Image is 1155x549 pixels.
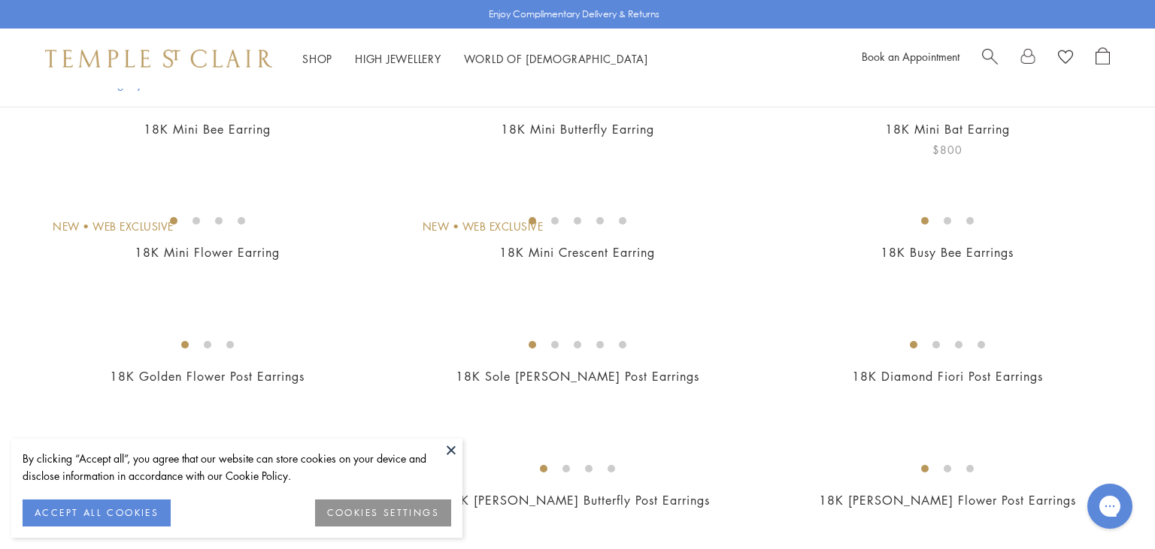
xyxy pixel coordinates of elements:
a: World of [DEMOGRAPHIC_DATA]World of [DEMOGRAPHIC_DATA] [464,51,648,66]
div: By clicking “Accept all”, you agree that our website can store cookies on your device and disclos... [23,450,451,484]
button: COOKIES SETTINGS [315,499,451,526]
a: 18K Sole [PERSON_NAME] Post Earrings [456,368,699,385]
a: Open Shopping Bag [1096,47,1110,70]
a: 18K [PERSON_NAME] Butterfly Post Earrings [444,492,710,508]
span: $800 [932,141,962,158]
button: ACCEPT ALL COOKIES [23,499,171,526]
a: 18K Golden Flower Post Earrings [110,368,305,385]
a: 18K Mini Bee Earring [144,121,271,137]
a: 18K Mini Butterfly Earring [501,121,654,137]
a: View Wishlist [1058,47,1073,70]
a: 18K Mini Flower Earring [135,244,280,261]
img: Temple St. Clair [45,50,272,68]
iframe: Gorgias live chat messenger [1080,478,1140,534]
p: Enjoy Complimentary Delivery & Returns [489,7,659,22]
div: New • Web Exclusive [423,219,544,235]
a: 18K Mini Crescent Earring [499,244,655,261]
a: ShopShop [302,51,332,66]
a: Book an Appointment [862,49,959,64]
a: 18K [PERSON_NAME] Flower Post Earrings [819,492,1076,508]
a: Search [982,47,998,70]
a: 18K Diamond Fiori Post Earrings [852,368,1043,385]
a: 18K Busy Bee Earrings [881,244,1014,261]
a: 18K Mini Bat Earring [885,121,1010,137]
a: High JewelleryHigh Jewellery [355,51,441,66]
nav: Main navigation [302,50,648,68]
div: New • Web Exclusive [53,219,174,235]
